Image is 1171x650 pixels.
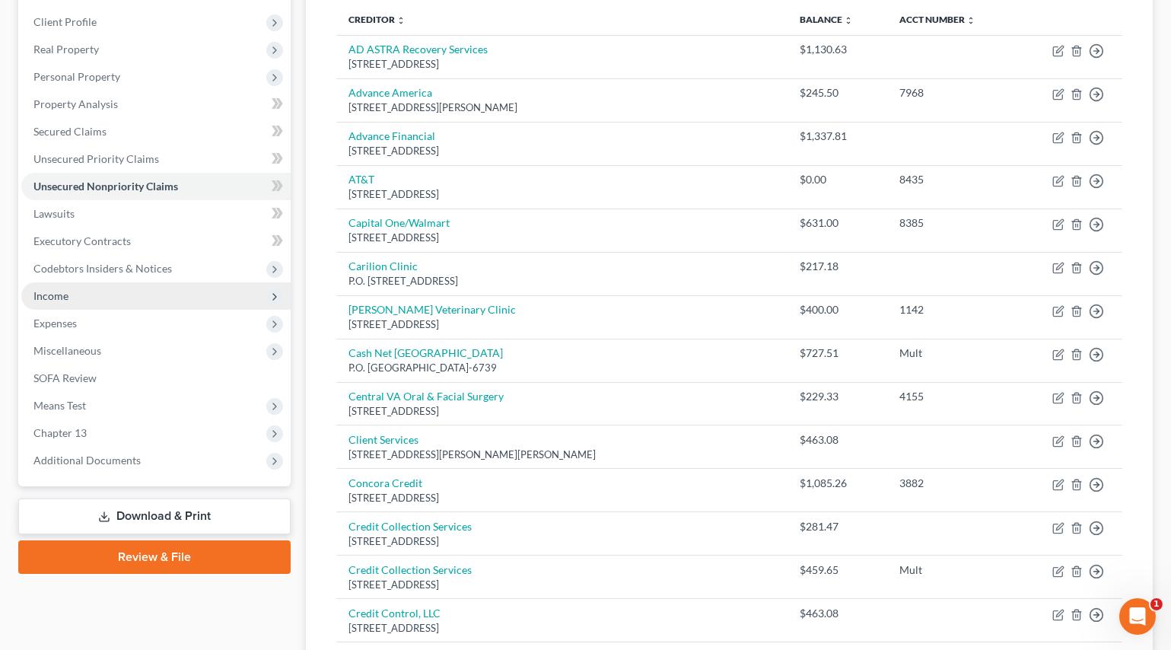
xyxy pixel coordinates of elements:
div: 7968 [899,85,1004,100]
span: Client Profile [33,15,97,28]
div: 8435 [899,172,1004,187]
a: Cash Net [GEOGRAPHIC_DATA] [348,346,503,359]
span: Secured Claims [33,125,107,138]
div: $631.00 [800,215,875,231]
div: $727.51 [800,346,875,361]
div: $463.08 [800,606,875,621]
span: Means Test [33,399,86,412]
div: [STREET_ADDRESS] [348,144,775,158]
div: [STREET_ADDRESS] [348,57,775,72]
a: Advance Financial [348,129,435,142]
i: unfold_more [844,16,853,25]
a: Credit Control, LLC [348,607,441,620]
span: Additional Documents [33,454,141,467]
a: Central VA Oral & Facial Surgery [348,390,504,403]
a: Capital One/Walmart [348,216,450,229]
a: SOFA Review [21,365,291,392]
span: Miscellaneous [33,344,101,357]
div: [STREET_ADDRESS] [348,621,775,636]
a: Credit Collection Services [348,520,472,533]
div: [STREET_ADDRESS][PERSON_NAME] [348,100,775,115]
div: [STREET_ADDRESS] [348,491,775,505]
span: Income [33,289,68,302]
div: [STREET_ADDRESS][PERSON_NAME][PERSON_NAME] [348,448,775,462]
span: Unsecured Priority Claims [33,152,159,165]
div: 4155 [899,389,1004,404]
a: Unsecured Nonpriority Claims [21,173,291,200]
div: $459.65 [800,562,875,578]
span: Real Property [33,43,99,56]
div: [STREET_ADDRESS] [348,404,775,419]
div: Mult [899,346,1004,361]
span: Unsecured Nonpriority Claims [33,180,178,193]
a: Secured Claims [21,118,291,145]
a: Review & File [18,540,291,574]
a: Carilion Clinic [348,260,418,272]
span: Personal Property [33,70,120,83]
span: Property Analysis [33,97,118,110]
iframe: Intercom live chat [1119,598,1156,635]
div: [STREET_ADDRESS] [348,534,775,549]
div: $229.33 [800,389,875,404]
div: $1,085.26 [800,476,875,491]
div: [STREET_ADDRESS] [348,231,775,245]
a: Client Services [348,433,418,446]
span: Executory Contracts [33,234,131,247]
a: Acct Number unfold_more [899,14,975,25]
div: [STREET_ADDRESS] [348,578,775,592]
span: Lawsuits [33,207,75,220]
a: Concora Credit [348,476,422,489]
a: AD ASTRA Recovery Services [348,43,488,56]
div: 3882 [899,476,1004,491]
a: Executory Contracts [21,228,291,255]
a: Creditor unfold_more [348,14,406,25]
i: unfold_more [966,16,975,25]
div: Mult [899,562,1004,578]
div: $463.08 [800,432,875,448]
div: $1,337.81 [800,129,875,144]
a: Download & Print [18,499,291,534]
a: Advance America [348,86,432,99]
div: $400.00 [800,302,875,317]
a: Unsecured Priority Claims [21,145,291,173]
div: [STREET_ADDRESS] [348,187,775,202]
div: [STREET_ADDRESS] [348,317,775,332]
span: Expenses [33,317,77,330]
i: unfold_more [396,16,406,25]
a: [PERSON_NAME] Veterinary Clinic [348,303,516,316]
a: Lawsuits [21,200,291,228]
a: AT&T [348,173,374,186]
span: 1 [1150,598,1163,610]
div: $281.47 [800,519,875,534]
a: Property Analysis [21,91,291,118]
div: 1142 [899,302,1004,317]
div: $245.50 [800,85,875,100]
div: P.O. [GEOGRAPHIC_DATA]-6739 [348,361,775,375]
div: $1,130.63 [800,42,875,57]
span: SOFA Review [33,371,97,384]
a: Balance unfold_more [800,14,853,25]
span: Chapter 13 [33,426,87,439]
div: P.O. [STREET_ADDRESS] [348,274,775,288]
span: Codebtors Insiders & Notices [33,262,172,275]
div: $217.18 [800,259,875,274]
div: 8385 [899,215,1004,231]
a: Credit Collection Services [348,563,472,576]
div: $0.00 [800,172,875,187]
